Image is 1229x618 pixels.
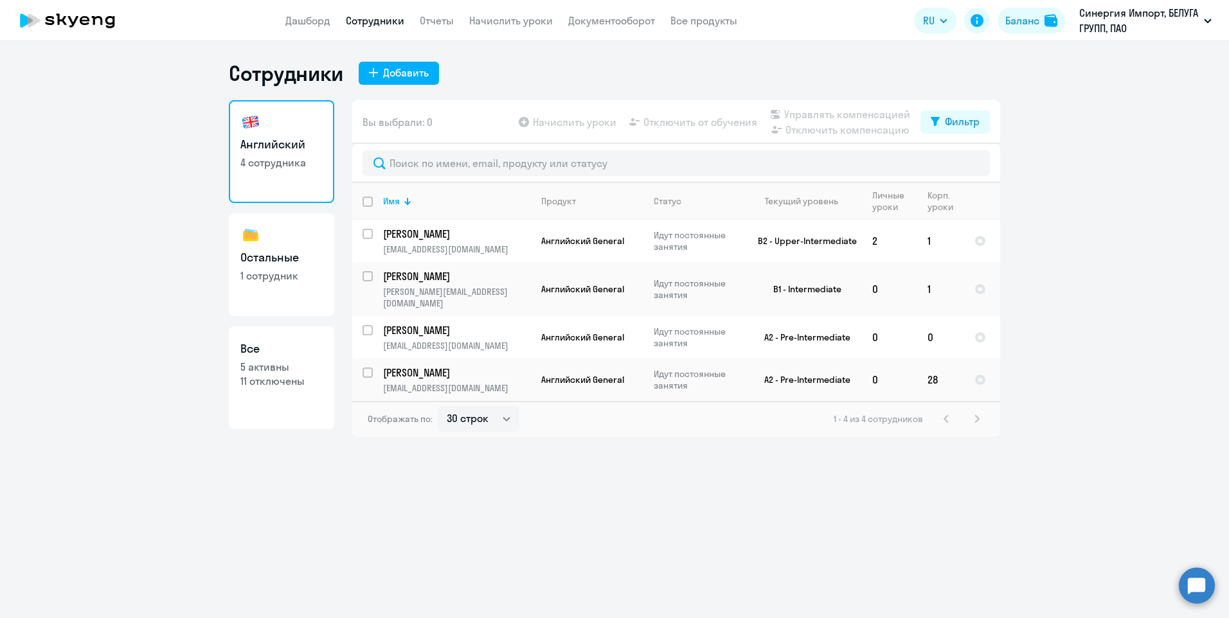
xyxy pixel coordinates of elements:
div: Баланс [1005,13,1039,28]
div: Личные уроки [872,190,917,213]
div: Корп. уроки [928,190,964,213]
td: 2 [862,220,917,262]
p: Синергия Импорт, БЕЛУГА ГРУПП, ПАО [1079,5,1199,36]
td: 0 [862,262,917,316]
h3: Все [240,340,323,357]
img: english [240,112,261,132]
span: 1 - 4 из 4 сотрудников [834,413,923,425]
a: Дашборд [285,14,330,27]
span: Отображать по: [368,413,433,425]
td: 1 [917,262,964,316]
div: Имя [383,195,530,207]
input: Поиск по имени, email, продукту или статусу [363,150,990,176]
a: [PERSON_NAME] [383,366,530,380]
a: [PERSON_NAME] [383,323,530,337]
div: Корп. уроки [928,190,953,213]
p: [PERSON_NAME] [383,269,528,283]
a: Документооборот [568,14,655,27]
h3: Остальные [240,249,323,266]
p: [EMAIL_ADDRESS][DOMAIN_NAME] [383,243,530,255]
a: Начислить уроки [469,14,553,27]
p: [EMAIL_ADDRESS][DOMAIN_NAME] [383,340,530,351]
p: [PERSON_NAME] [383,366,528,380]
span: RU [923,13,935,28]
p: [EMAIL_ADDRESS][DOMAIN_NAME] [383,382,530,394]
button: Синергия Импорт, БЕЛУГА ГРУПП, ПАО [1073,5,1218,36]
div: Имя [383,195,400,207]
td: 28 [917,358,964,401]
div: Продукт [541,195,576,207]
td: B2 - Upper-Intermediate [742,220,862,262]
p: Идут постоянные занятия [654,326,742,349]
span: Английский General [541,331,624,343]
a: Все5 активны11 отключены [229,326,334,429]
p: Идут постоянные занятия [654,229,742,252]
td: A2 - Pre-Intermediate [742,358,862,401]
span: Английский General [541,235,624,247]
a: Сотрудники [346,14,404,27]
td: A2 - Pre-Intermediate [742,316,862,358]
div: Фильтр [945,114,980,129]
p: [PERSON_NAME] [383,227,528,241]
td: 0 [917,316,964,358]
p: Идут постоянные занятия [654,368,742,391]
div: Личные уроки [872,190,905,213]
a: Отчеты [420,14,454,27]
p: 4 сотрудника [240,155,323,170]
p: [PERSON_NAME] [383,323,528,337]
button: Балансbalance [998,8,1065,33]
a: [PERSON_NAME] [383,269,530,283]
button: Фильтр [920,110,990,134]
a: Все продукты [670,14,737,27]
p: [PERSON_NAME][EMAIL_ADDRESS][DOMAIN_NAME] [383,286,530,309]
div: Статус [654,195,681,207]
button: RU [914,8,956,33]
p: 5 активны [240,360,323,374]
p: Идут постоянные занятия [654,278,742,301]
a: Английский4 сотрудника [229,100,334,203]
td: B1 - Intermediate [742,262,862,316]
p: 11 отключены [240,374,323,388]
span: Английский General [541,374,624,385]
td: 1 [917,220,964,262]
img: balance [1045,14,1057,27]
button: Добавить [359,62,439,85]
span: Вы выбрали: 0 [363,114,433,130]
div: Статус [654,195,742,207]
a: Остальные1 сотрудник [229,213,334,316]
span: Английский General [541,283,624,295]
p: 1 сотрудник [240,269,323,283]
div: Текущий уровень [765,195,838,207]
a: [PERSON_NAME] [383,227,530,241]
div: Текущий уровень [753,195,861,207]
td: 0 [862,316,917,358]
img: others [240,225,261,245]
div: Продукт [541,195,643,207]
div: Добавить [383,65,429,80]
h3: Английский [240,136,323,153]
td: 0 [862,358,917,401]
h1: Сотрудники [229,60,343,86]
